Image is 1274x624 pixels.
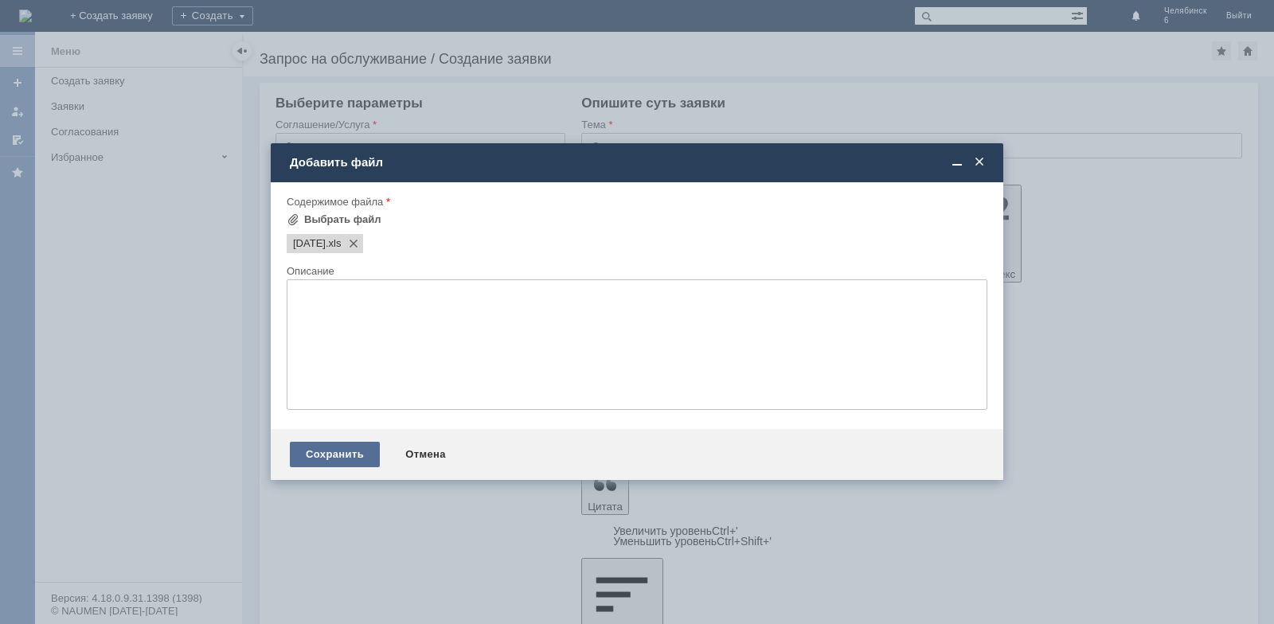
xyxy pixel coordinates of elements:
div: Описание [287,266,984,276]
span: 03.10.2025.xls [293,237,326,250]
span: Свернуть (Ctrl + M) [949,155,965,170]
span: Закрыть [971,155,987,170]
div: [PERSON_NAME]/Добрый вечер. Удалите пожалуйста отложенные чеки. [GEOGRAPHIC_DATA]. [6,6,233,45]
div: Выбрать файл [304,213,381,226]
span: 03.10.2025.xls [326,237,342,250]
div: Содержимое файла [287,197,984,207]
div: Добавить файл [290,155,987,170]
